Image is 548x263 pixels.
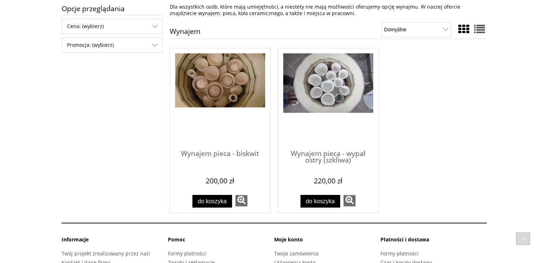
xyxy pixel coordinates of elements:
div: Filtruj [62,19,162,34]
a: Przejdź do produktu Wynajem pieca - biskwit [175,53,265,143]
a: Widok pełny [474,22,485,36]
span: Do koszyka [306,198,335,204]
li: Płatności i dostawa [380,236,487,249]
em: 200,00 zł [206,176,234,186]
button: Do koszyka Wynajem pieca - wypał ostry (szkliwa) [300,195,340,208]
a: Formy płatności [380,250,419,257]
a: Przejdź do produktu Wynajem pieca - wypał ostry (szkliwa) [283,53,373,143]
a: Wynajem pieca - wypał ostry (szkliwa) [283,143,373,172]
span: Promocja: (wybierz) [62,38,162,52]
span: Wynajem pieca - biskwit [175,143,265,165]
h1: Wynajem [170,28,200,39]
a: Widok ze zdjęciem [458,22,469,36]
span: Wynajem pieca - wypał ostry (szkliwa) [283,143,373,165]
button: Do koszyka Wynajem pieca - biskwit [192,195,232,208]
a: zobacz więcej [343,195,356,206]
a: Formy płatności [168,250,206,257]
span: Do koszyka [198,198,227,204]
li: Pomoc [168,236,274,249]
div: Filtruj [62,37,162,53]
select: Sortuj wg [382,22,451,37]
li: Informacje [62,236,168,249]
em: 220,00 zł [314,176,342,186]
a: Wynajem pieca - biskwit [175,143,265,172]
a: zobacz więcej [235,195,248,206]
span: Cena: (wybierz) [62,19,162,34]
li: Moje konto [274,236,380,249]
a: Twoje zamówienia [274,250,318,257]
a: Twój projekt zrealizowany przez nas! [62,250,150,257]
p: Dla wszystkich osób, które mają umiejętności, a niestety nie mają możliwości oferujemy opcję wyna... [170,4,487,17]
span: Opcje przeglądania [62,2,162,15]
img: Wynajem pieca - wypał ostry (szkliwa) [283,53,373,113]
img: Wynajem pieca - biskwit [175,53,265,107]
